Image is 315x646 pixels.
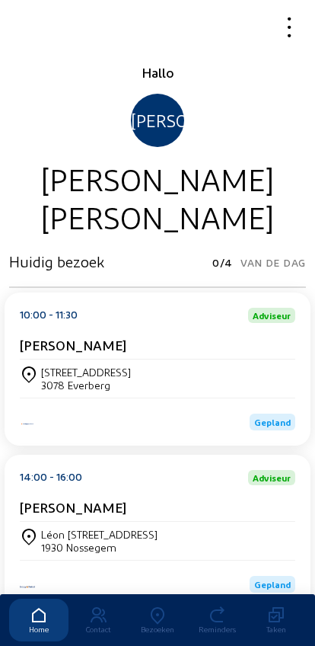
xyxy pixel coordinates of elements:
[9,625,68,634] div: Home
[20,586,35,588] img: Energy Protect Ramen & Deuren
[212,252,233,273] span: 0/4
[128,599,187,641] a: Bezoeken
[9,159,306,197] div: [PERSON_NAME]
[187,625,247,634] div: Reminders
[41,528,157,541] div: Léon [STREET_ADDRESS]
[68,599,128,641] a: Contact
[9,63,306,82] div: Hallo
[254,579,291,590] span: Gepland
[68,625,128,634] div: Contact
[247,625,306,634] div: Taken
[240,252,306,273] span: Van de dag
[9,252,104,270] h3: Huidig bezoek
[9,599,68,641] a: Home
[20,470,82,485] div: 14:00 - 16:00
[247,599,306,641] a: Taken
[131,94,184,147] div: [PERSON_NAME]
[187,599,247,641] a: Reminders
[9,197,306,235] div: [PERSON_NAME]
[253,473,291,482] span: Adviseur
[20,337,126,353] cam-card-title: [PERSON_NAME]
[253,311,291,320] span: Adviseur
[20,422,35,426] img: Iso Protect
[128,625,187,634] div: Bezoeken
[20,499,126,515] cam-card-title: [PERSON_NAME]
[41,379,131,392] div: 3078 Everberg
[41,541,157,554] div: 1930 Nossegem
[41,366,131,379] div: [STREET_ADDRESS]
[20,308,78,323] div: 10:00 - 11:30
[254,417,291,427] span: Gepland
